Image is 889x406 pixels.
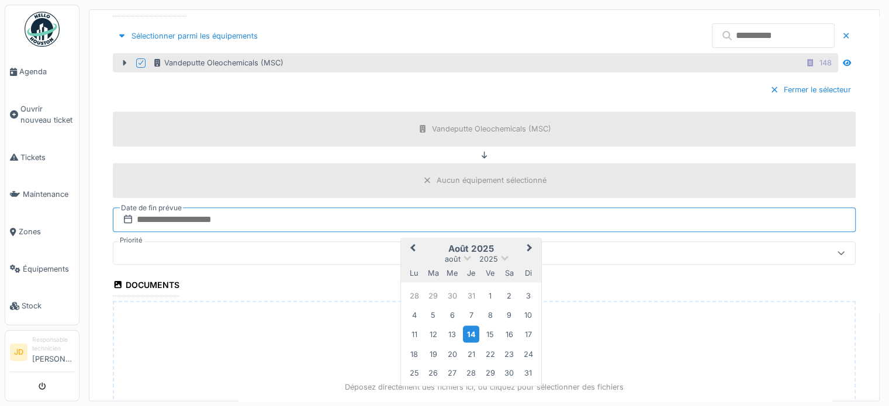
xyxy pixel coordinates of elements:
img: Badge_color-CXgf-gQk.svg [25,12,60,47]
a: Équipements [5,251,79,288]
div: Choose vendredi 1 août 2025 [482,288,498,304]
div: Choose mardi 12 août 2025 [426,327,441,342]
div: Choose vendredi 29 août 2025 [482,365,498,381]
div: Aucun équipement sélectionné [437,175,546,186]
div: Vandeputte Oleochemicals (MSC) [432,123,551,134]
div: lundi [406,265,422,281]
div: Choose lundi 28 juillet 2025 [406,288,422,304]
div: Choose mercredi 27 août 2025 [444,365,460,381]
li: [PERSON_NAME] [32,335,74,369]
div: Choose mercredi 30 juillet 2025 [444,288,460,304]
div: Choose mercredi 20 août 2025 [444,346,460,362]
div: Choose samedi 16 août 2025 [501,327,517,342]
div: jeudi [463,265,479,281]
span: Agenda [19,66,74,77]
span: Ouvrir nouveau ticket [20,103,74,126]
a: Zones [5,213,79,251]
label: Priorité [117,235,145,245]
div: vendredi [482,265,498,281]
div: Choose lundi 18 août 2025 [406,346,422,362]
div: Choose mardi 29 juillet 2025 [426,288,441,304]
p: Déposez directement des fichiers ici, ou cliquez pour sélectionner des fichiers [345,381,624,393]
div: Choose vendredi 15 août 2025 [482,327,498,342]
div: Choose vendredi 22 août 2025 [482,346,498,362]
span: août [445,254,461,263]
div: Choose dimanche 24 août 2025 [520,346,536,362]
div: samedi [501,265,517,281]
a: Stock [5,287,79,325]
span: Équipements [23,263,74,275]
div: Choose mardi 19 août 2025 [426,346,441,362]
div: Choose jeudi 31 juillet 2025 [463,288,479,304]
button: Next Month [521,240,540,258]
span: 2025 [479,254,498,263]
h2: août 2025 [401,243,541,254]
span: Stock [22,300,74,311]
div: Choose mardi 5 août 2025 [426,307,441,322]
div: Choose lundi 25 août 2025 [406,365,422,381]
div: Responsable technicien [32,335,74,353]
span: Zones [19,226,74,237]
div: Fermer le sélecteur [765,82,856,98]
div: Choose dimanche 3 août 2025 [520,288,536,304]
div: Choose mercredi 13 août 2025 [444,327,460,342]
a: Agenda [5,53,79,91]
div: Choose jeudi 28 août 2025 [463,365,479,381]
div: Choose lundi 11 août 2025 [406,327,422,342]
div: dimanche [520,265,536,281]
label: Date de fin prévue [120,202,183,214]
div: Choose jeudi 7 août 2025 [463,307,479,322]
div: Choose dimanche 10 août 2025 [520,307,536,322]
div: Choose samedi 9 août 2025 [501,307,517,322]
span: Tickets [20,152,74,163]
div: Choose samedi 23 août 2025 [501,346,517,362]
a: Tickets [5,139,79,176]
div: 148 [819,57,832,68]
div: Choose jeudi 14 août 2025 [463,326,479,343]
div: mardi [426,265,441,281]
div: Choose dimanche 17 août 2025 [520,327,536,342]
a: JD Responsable technicien[PERSON_NAME] [10,335,74,372]
li: JD [10,343,27,361]
div: mercredi [444,265,460,281]
div: Choose lundi 4 août 2025 [406,307,422,322]
div: Choose mercredi 6 août 2025 [444,307,460,322]
div: Choose samedi 30 août 2025 [501,365,517,381]
div: Documents [113,276,179,296]
div: Month août, 2025 [404,286,537,382]
div: Choose jeudi 21 août 2025 [463,346,479,362]
a: Ouvrir nouveau ticket [5,91,79,139]
a: Maintenance [5,176,79,213]
div: Vandeputte Oleochemicals (MSC) [153,57,283,68]
div: Choose vendredi 8 août 2025 [482,307,498,322]
button: Previous Month [402,240,421,258]
span: Maintenance [23,189,74,200]
div: Choose dimanche 31 août 2025 [520,365,536,381]
div: Choose mardi 26 août 2025 [426,365,441,381]
div: Sélectionner parmi les équipements [113,28,262,44]
div: Choose samedi 2 août 2025 [501,288,517,304]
